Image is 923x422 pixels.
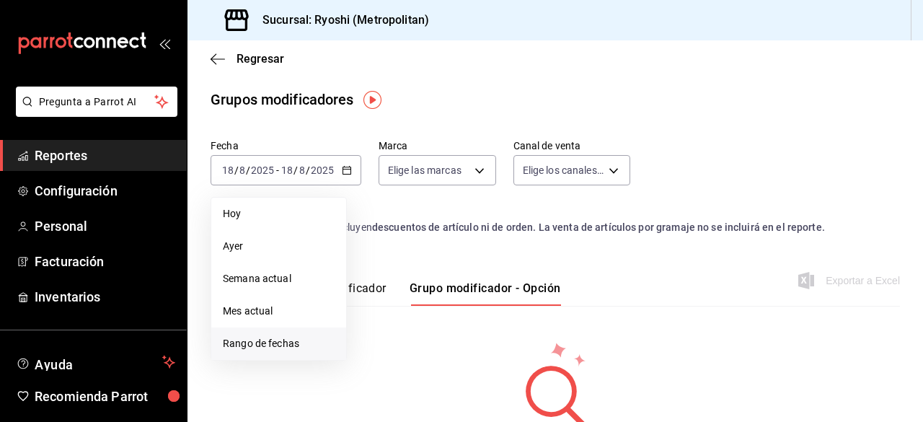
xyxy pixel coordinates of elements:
[299,164,306,176] input: --
[223,239,335,254] span: Ayer
[246,164,250,176] span: /
[523,163,604,177] span: Elige los canales de venta
[35,387,175,406] span: Recomienda Parrot
[223,271,335,286] span: Semana actual
[35,287,175,307] span: Inventarios
[276,164,279,176] span: -
[211,220,900,235] div: Los artículos del listado no incluyen
[281,164,293,176] input: --
[251,12,429,29] h3: Sucursal: Ryoshi (Metropolitan)
[388,163,461,177] span: Elige las marcas
[250,164,275,176] input: ----
[35,252,175,271] span: Facturación
[159,38,170,49] button: open_drawer_menu
[10,105,177,120] a: Pregunta a Parrot AI
[35,353,156,371] span: Ayuda
[35,216,175,236] span: Personal
[234,281,561,306] div: navigation tabs
[239,164,246,176] input: --
[223,336,335,351] span: Rango de fechas
[306,164,310,176] span: /
[39,94,155,110] span: Pregunta a Parrot AI
[372,221,825,233] strong: descuentos de artículo ni de orden. La venta de artículos por gramaje no se incluirá en el reporte.
[310,164,335,176] input: ----
[237,52,284,66] span: Regresar
[223,206,335,221] span: Hoy
[211,203,900,220] p: Nota
[16,87,177,117] button: Pregunta a Parrot AI
[410,281,561,306] button: Grupo modificador - Opción
[211,141,361,151] label: Fecha
[35,146,175,165] span: Reportes
[513,141,631,151] label: Canal de venta
[211,52,284,66] button: Regresar
[221,164,234,176] input: --
[293,164,298,176] span: /
[363,91,381,109] img: Tooltip marker
[223,304,335,319] span: Mes actual
[211,89,354,110] div: Grupos modificadores
[379,141,496,151] label: Marca
[35,181,175,201] span: Configuración
[234,164,239,176] span: /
